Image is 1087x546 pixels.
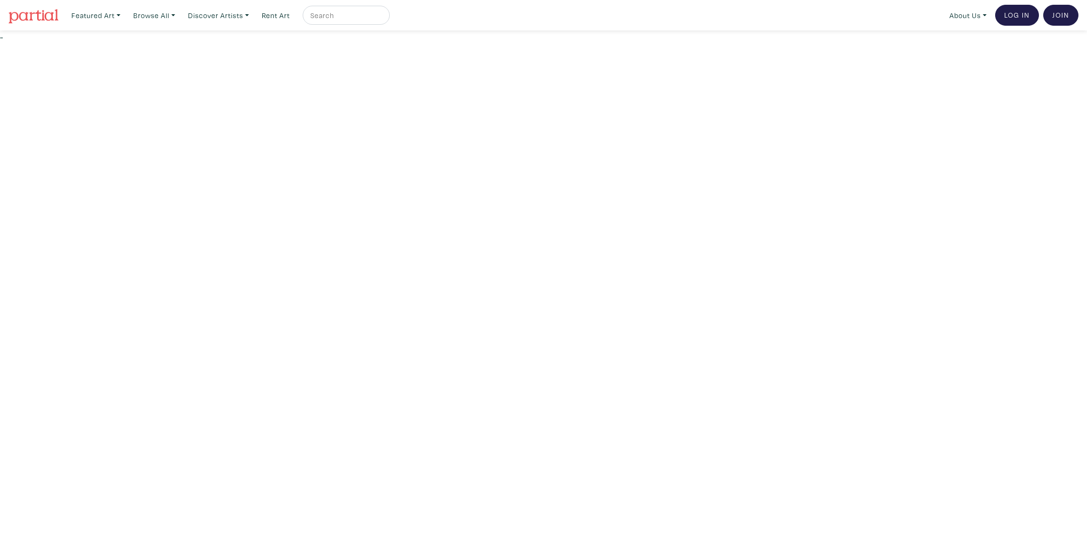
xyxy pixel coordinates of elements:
input: Search [309,10,381,21]
a: Log In [995,5,1039,26]
a: Featured Art [67,6,125,25]
a: Join [1043,5,1078,26]
a: Browse All [129,6,179,25]
a: Rent Art [257,6,294,25]
a: About Us [945,6,991,25]
a: Discover Artists [184,6,253,25]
